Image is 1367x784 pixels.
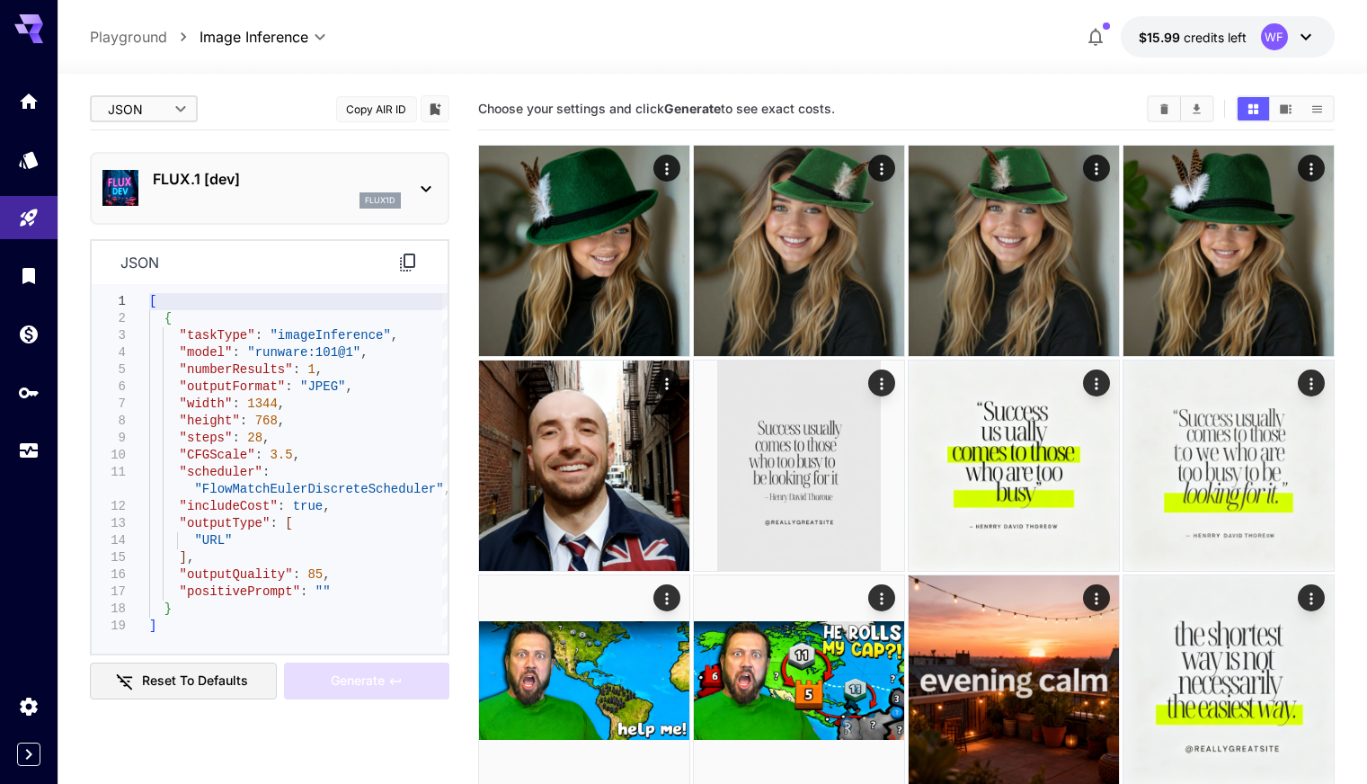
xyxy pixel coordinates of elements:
span: [ [286,516,293,530]
div: 10 [92,447,126,464]
span: "outputType" [180,516,271,530]
div: Actions [653,370,680,396]
div: Actions [868,584,895,611]
div: FLUX.1 [dev]flux1d [102,161,437,216]
span: : [233,345,240,360]
span: { [164,311,172,325]
span: : [300,584,307,599]
span: , [444,482,451,496]
span: "" [315,584,331,599]
span: : [233,396,240,411]
div: 8 [92,413,126,430]
div: 4 [92,344,126,361]
div: 17 [92,584,126,601]
span: , [278,396,285,411]
span: , [324,567,331,582]
span: "JPEG" [300,379,345,394]
span: 85 [308,567,324,582]
span: , [324,499,331,513]
div: 15 [92,549,126,566]
span: , [293,448,300,462]
span: , [187,550,194,565]
img: 2Q== [479,361,689,571]
span: : [255,448,262,462]
span: : [293,362,300,377]
div: Show media in grid viewShow media in video viewShow media in list view [1236,95,1335,122]
button: Show media in list view [1301,97,1333,120]
span: : [262,465,270,479]
span: : [255,328,262,343]
span: } [164,601,172,616]
span: "CFGScale" [180,448,255,462]
span: , [278,414,285,428]
span: 1344 [248,396,279,411]
div: 13 [92,515,126,532]
span: : [293,567,300,582]
span: ] [149,619,156,633]
div: 14 [92,532,126,549]
span: credits left [1184,30,1247,45]
div: Wallet [18,323,40,345]
div: WF [1261,23,1288,50]
span: "outputFormat" [180,379,286,394]
span: "steps" [180,431,233,445]
img: 9k= [1123,361,1334,571]
span: 768 [255,414,278,428]
div: Usage [18,440,40,462]
a: Playground [90,26,167,48]
span: ] [180,550,187,565]
span: 1 [308,362,315,377]
img: 2Q== [909,361,1119,571]
div: 6 [92,379,126,396]
span: "includeCost" [180,499,278,513]
p: json [120,252,159,273]
button: Expand sidebar [17,743,40,766]
span: : [286,379,293,394]
span: [ [149,294,156,308]
div: Actions [868,370,895,396]
div: 1 [92,293,126,310]
div: API Keys [18,381,40,404]
button: Copy AIR ID [336,96,417,122]
div: Home [18,90,40,112]
span: Choose your settings and click to see exact costs. [478,101,835,116]
div: Models [18,148,40,171]
img: 9k= [694,146,904,356]
span: JSON [108,100,164,119]
div: Actions [1298,370,1325,396]
span: , [361,345,368,360]
span: "taskType" [180,328,255,343]
b: Generate [664,101,721,116]
span: : [233,431,240,445]
span: "width" [180,396,233,411]
img: Z [694,361,904,571]
div: 2 [92,310,126,327]
span: "height" [180,414,240,428]
img: 2Q== [479,146,689,356]
div: 3 [92,327,126,344]
div: 9 [92,430,126,447]
div: 5 [92,361,126,379]
span: $15.99 [1139,30,1184,45]
div: Clear AllDownload All [1147,95,1214,122]
div: Actions [1083,155,1110,182]
button: Show media in grid view [1238,97,1269,120]
span: , [315,362,323,377]
span: : [278,499,285,513]
div: Actions [653,155,680,182]
div: 16 [92,566,126,584]
div: Settings [18,695,40,717]
div: 19 [92,618,126,635]
span: "scheduler" [180,465,262,479]
button: Add to library [427,98,443,120]
span: "numberResults" [180,362,293,377]
p: flux1d [365,194,395,207]
button: Clear All [1149,97,1180,120]
span: "positivePrompt" [180,584,300,599]
span: "model" [180,345,233,360]
div: 18 [92,601,126,618]
button: $15.98854WF [1121,16,1335,58]
span: 3.5 [271,448,293,462]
